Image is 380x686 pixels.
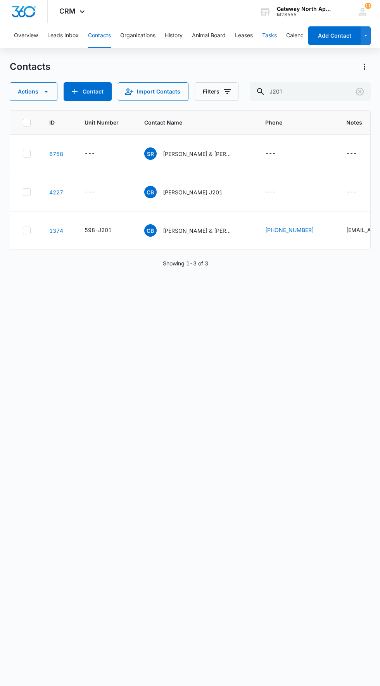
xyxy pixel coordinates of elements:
div: Phone - - Select to Edit Field [265,187,290,197]
div: Phone - (720) 487-4521 - Select to Edit Field [265,226,328,235]
div: --- [346,149,357,158]
button: Leases [235,23,253,48]
div: Unit Number - - Select to Edit Field [85,187,109,197]
div: notifications count [365,3,371,9]
div: --- [346,187,357,197]
span: CRM [59,7,76,15]
div: Unit Number - - Select to Edit Field [85,149,109,158]
span: Unit Number [85,118,126,126]
div: --- [85,187,95,197]
button: Import Contacts [118,82,188,101]
button: Add Contact [308,26,361,45]
p: Showing 1-3 of 3 [163,259,208,267]
button: Clear [354,85,366,98]
span: Contact Name [144,118,235,126]
div: Contact Name - Cheryl Bennett J201 - Select to Edit Field [144,186,237,198]
p: [PERSON_NAME] J201 [163,188,223,196]
span: CB [144,224,157,237]
button: Actions [10,82,57,101]
button: Actions [358,61,371,73]
p: [PERSON_NAME] & [PERSON_NAME] J201 [163,150,233,158]
a: Navigate to contact details page for Stefan Rutkowski & Cheryl Bennett J201 [49,151,63,157]
div: account name [277,6,333,12]
button: Overview [14,23,38,48]
div: Notes - - Select to Edit Field [346,149,371,158]
div: Contact Name - Cheryl Bennett & Stefan Rutkowski - Select to Edit Field [144,224,247,237]
a: Navigate to contact details page for Cheryl Bennett & Stefan Rutkowski [49,227,63,234]
div: Notes - - Select to Edit Field [346,187,371,197]
button: Tasks [262,23,277,48]
input: Search Contacts [250,82,371,101]
span: SR [144,147,157,160]
span: Phone [265,118,316,126]
div: Unit Number - 598-J201 - Select to Edit Field [85,226,126,235]
button: Animal Board [192,23,226,48]
button: History [165,23,183,48]
a: [PHONE_NUMBER] [265,226,314,234]
div: --- [265,149,276,158]
button: Contacts [88,23,111,48]
button: Filters [195,82,238,101]
button: Organizations [120,23,155,48]
a: Navigate to contact details page for Cheryl Bennett J201 [49,189,63,196]
div: account id [277,12,333,17]
button: Leads Inbox [47,23,79,48]
div: Contact Name - Stefan Rutkowski & Cheryl Bennett J201 - Select to Edit Field [144,147,247,160]
div: 598-J201 [85,226,112,234]
span: ID [49,118,55,126]
div: Phone - - Select to Edit Field [265,149,290,158]
div: --- [85,149,95,158]
button: Calendar [286,23,309,48]
div: --- [265,187,276,197]
button: Add Contact [64,82,112,101]
h1: Contacts [10,61,50,73]
p: [PERSON_NAME] & [PERSON_NAME] [163,227,233,235]
span: 11 [365,3,371,9]
span: CB [144,186,157,198]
